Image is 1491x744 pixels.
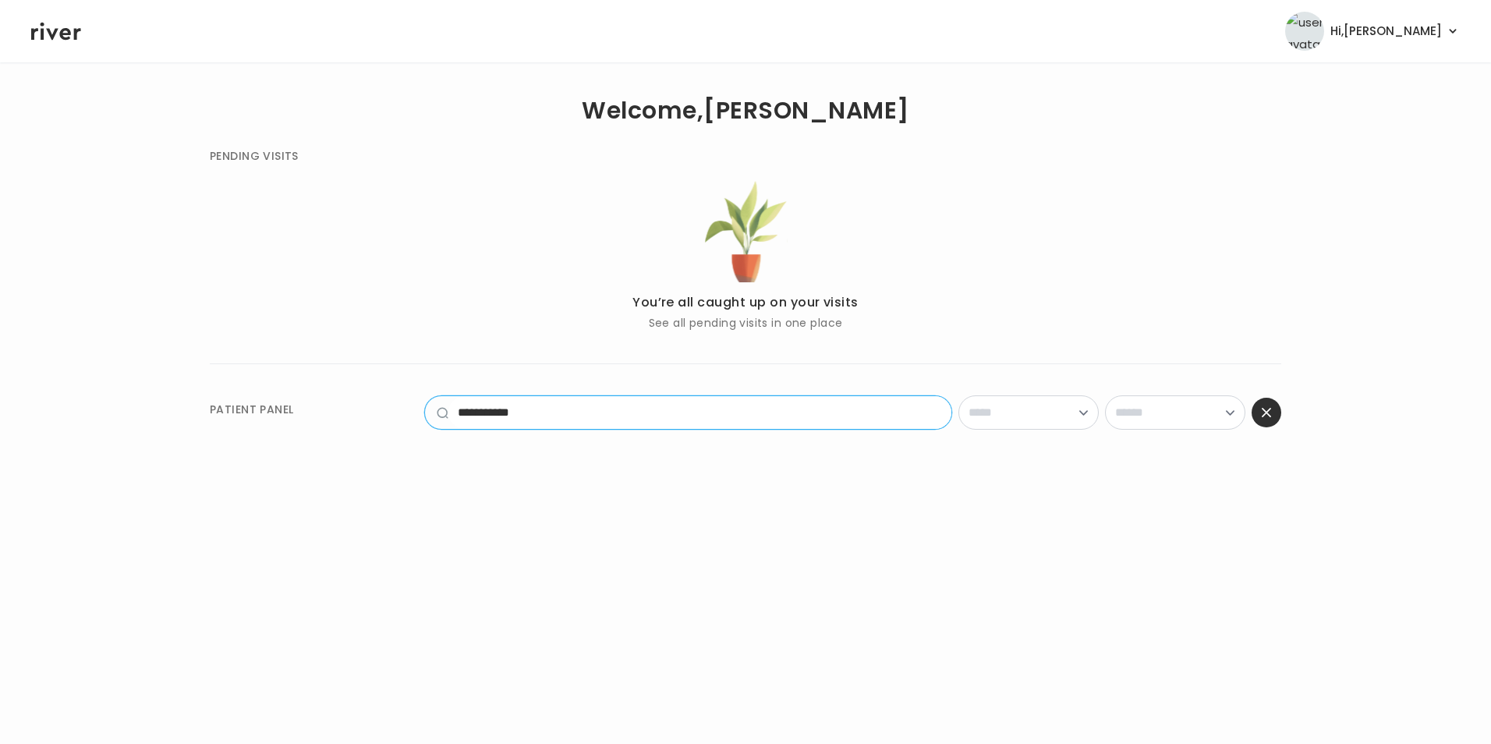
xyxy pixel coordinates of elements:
p: See all pending visits in one place [632,314,859,332]
span: Hi, [PERSON_NAME] [1330,20,1442,42]
div: PATIENT PANEL [210,400,293,419]
h1: Welcome, [PERSON_NAME] [582,100,908,122]
p: You’re all caught up on your visits [632,292,859,314]
input: name [448,396,951,429]
div: PENDING VISITS [210,147,299,165]
button: user avatarHi,[PERSON_NAME] [1285,12,1460,51]
img: user avatar [1285,12,1324,51]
